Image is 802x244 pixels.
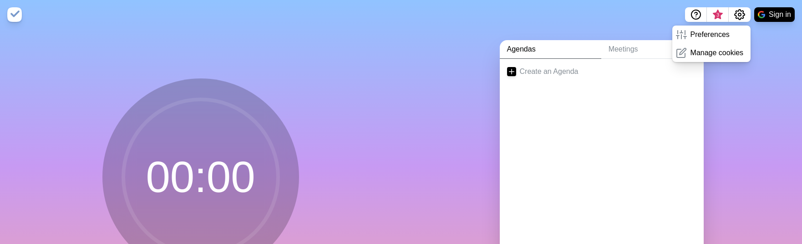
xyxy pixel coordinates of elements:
[685,7,707,22] button: Help
[690,29,730,40] p: Preferences
[500,59,704,84] a: Create an Agenda
[500,40,601,59] a: Agendas
[754,7,795,22] button: Sign in
[707,7,729,22] button: What’s new
[601,40,704,59] a: Meetings
[7,7,22,22] img: timeblocks logo
[690,47,744,58] p: Manage cookies
[758,11,765,18] img: google logo
[729,7,751,22] button: Settings
[714,11,721,19] span: 3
